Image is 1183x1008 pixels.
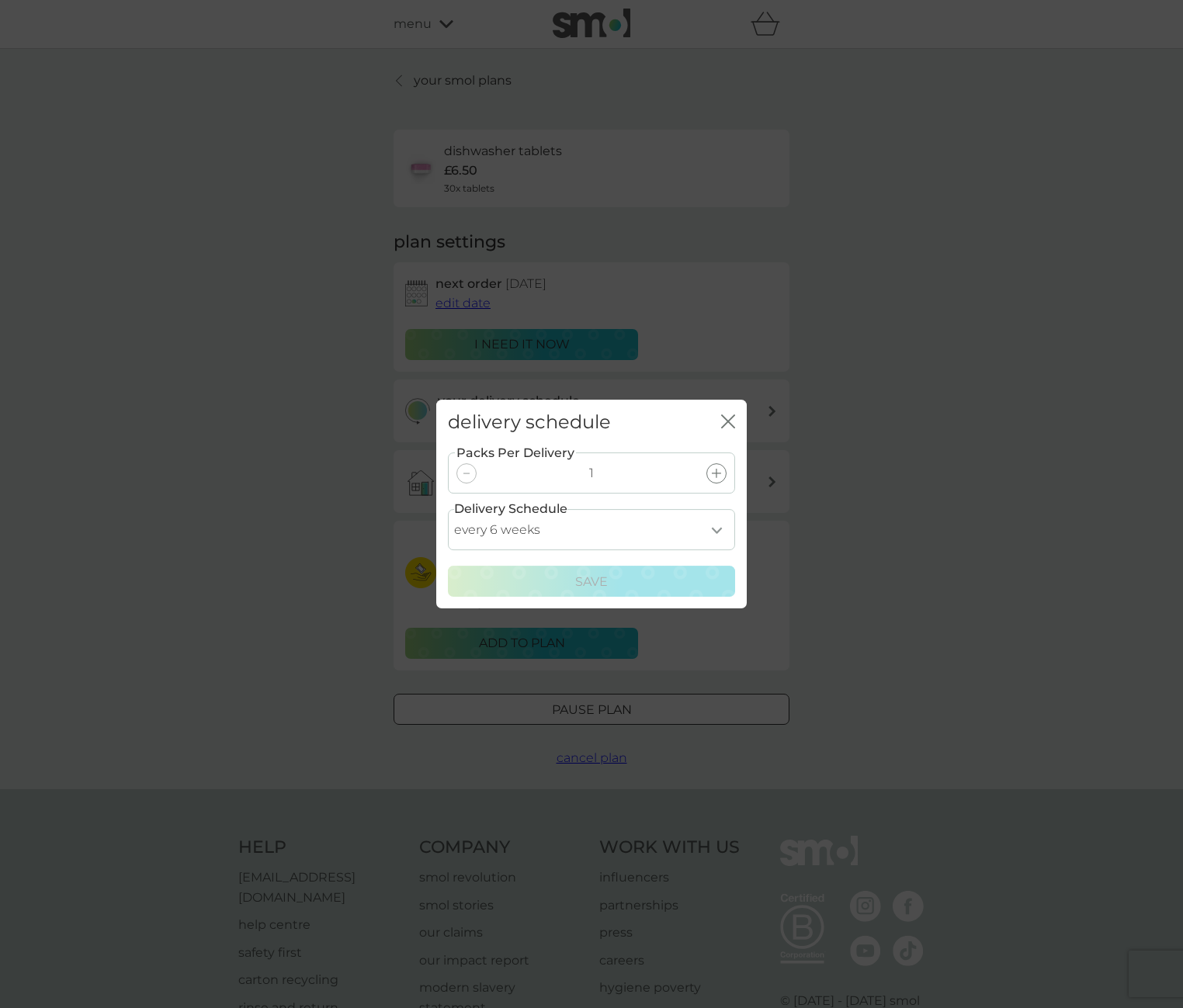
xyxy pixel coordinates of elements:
label: Packs Per Delivery [455,443,576,463]
label: Delivery Schedule [454,499,567,519]
p: 1 [589,463,594,483]
button: close [721,414,735,431]
h2: delivery schedule [448,411,611,434]
p: Save [575,572,608,592]
button: Save [448,566,735,597]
